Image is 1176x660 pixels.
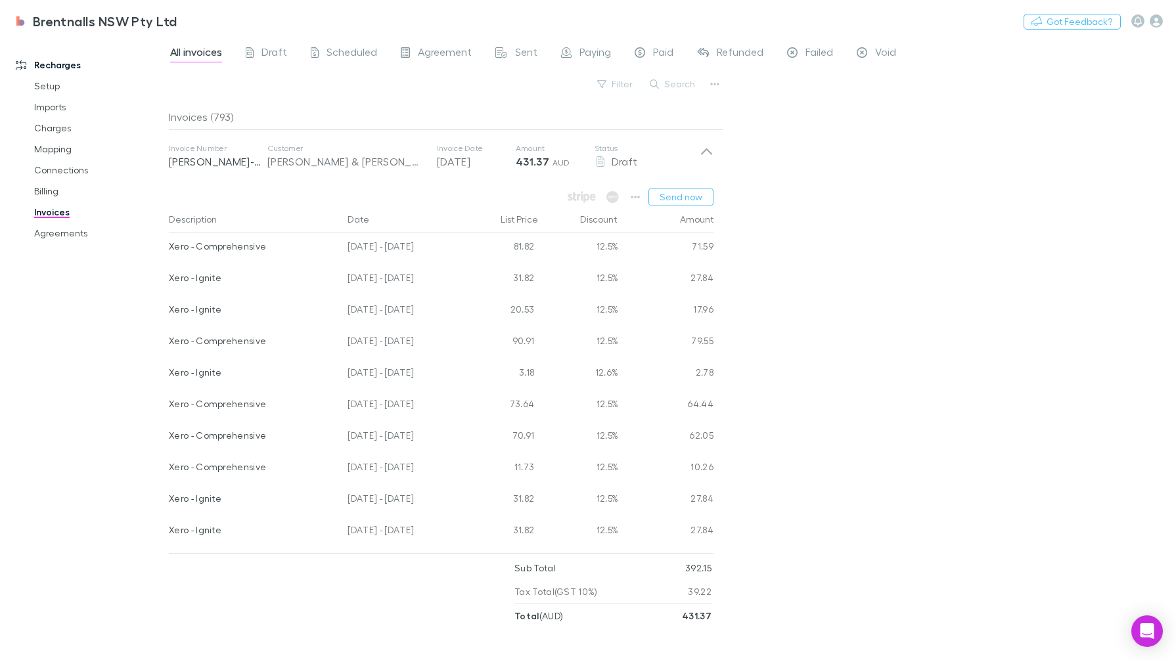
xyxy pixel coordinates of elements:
[461,516,539,548] div: 31.82
[170,45,222,62] span: All invoices
[169,296,338,323] div: Xero - Ignite
[717,45,763,62] span: Refunded
[461,422,539,453] div: 70.91
[261,45,287,62] span: Draft
[618,232,713,264] div: 71.59
[539,296,618,327] div: 12.5%
[579,45,611,62] span: Paying
[516,155,549,168] strong: 431.37
[516,143,595,154] p: Amount
[342,359,461,390] div: [DATE] - [DATE]
[3,55,179,76] a: Recharges
[461,453,539,485] div: 11.73
[553,158,570,167] span: AUD
[169,390,338,418] div: Xero - Comprehensive
[461,296,539,327] div: 20.53
[169,359,338,386] div: Xero - Ignite
[169,154,267,169] p: [PERSON_NAME]-0200
[618,516,713,548] div: 27.84
[564,188,599,206] span: Available when invoice is finalised
[21,202,179,223] a: Invoices
[21,139,179,160] a: Mapping
[461,232,539,264] div: 81.82
[875,45,896,62] span: Void
[21,223,179,244] a: Agreements
[618,453,713,485] div: 10.26
[539,422,618,453] div: 12.5%
[539,327,618,359] div: 12.5%
[461,359,539,390] div: 3.18
[805,45,833,62] span: Failed
[21,181,179,202] a: Billing
[21,118,179,139] a: Charges
[418,45,472,62] span: Agreement
[685,556,712,580] p: 392.15
[618,296,713,327] div: 17.96
[267,154,424,169] div: [PERSON_NAME] & [PERSON_NAME] ([PERSON_NAME] & [PERSON_NAME] & [PERSON_NAME])
[342,264,461,296] div: [DATE] - [DATE]
[682,610,712,621] strong: 431.37
[342,485,461,516] div: [DATE] - [DATE]
[437,154,516,169] p: [DATE]
[618,422,713,453] div: 62.05
[437,143,516,154] p: Invoice Date
[342,232,461,264] div: [DATE] - [DATE]
[33,13,177,29] h3: Brentnalls NSW Pty Ltd
[648,188,713,206] button: Send now
[21,97,179,118] a: Imports
[618,390,713,422] div: 64.44
[461,327,539,359] div: 90.91
[539,264,618,296] div: 12.5%
[539,359,618,390] div: 12.6%
[514,604,563,628] p: ( AUD )
[653,45,673,62] span: Paid
[514,610,539,621] strong: Total
[342,516,461,548] div: [DATE] - [DATE]
[618,485,713,516] div: 27.84
[515,45,537,62] span: Sent
[461,264,539,296] div: 31.82
[169,327,338,355] div: Xero - Comprehensive
[158,130,724,183] div: Invoice Number[PERSON_NAME]-0200Customer[PERSON_NAME] & [PERSON_NAME] ([PERSON_NAME] & [PERSON_NA...
[595,143,700,154] p: Status
[612,155,637,167] span: Draft
[1131,615,1163,647] div: Open Intercom Messenger
[461,390,539,422] div: 73.64
[539,232,618,264] div: 12.5%
[5,5,185,37] a: Brentnalls NSW Pty Ltd
[21,160,179,181] a: Connections
[169,232,338,260] div: Xero - Comprehensive
[169,422,338,449] div: Xero - Comprehensive
[327,45,377,62] span: Scheduled
[618,327,713,359] div: 79.55
[169,485,338,512] div: Xero - Ignite
[267,143,424,154] p: Customer
[342,390,461,422] div: [DATE] - [DATE]
[21,76,179,97] a: Setup
[169,453,338,481] div: Xero - Comprehensive
[514,556,556,580] p: Sub Total
[539,390,618,422] div: 12.5%
[169,516,338,544] div: Xero - Ignite
[461,485,539,516] div: 31.82
[618,359,713,390] div: 2.78
[688,580,712,604] p: 39.22
[342,327,461,359] div: [DATE] - [DATE]
[13,13,28,29] img: Brentnalls NSW Pty Ltd's Logo
[539,485,618,516] div: 12.5%
[539,453,618,485] div: 12.5%
[539,516,618,548] div: 12.5%
[618,264,713,296] div: 27.84
[643,76,703,92] button: Search
[169,264,338,292] div: Xero - Ignite
[342,296,461,327] div: [DATE] - [DATE]
[514,580,598,604] p: Tax Total (GST 10%)
[1024,14,1121,30] button: Got Feedback?
[342,422,461,453] div: [DATE] - [DATE]
[591,76,641,92] button: Filter
[169,143,267,154] p: Invoice Number
[342,453,461,485] div: [DATE] - [DATE]
[603,188,622,206] span: Available when invoice is finalised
